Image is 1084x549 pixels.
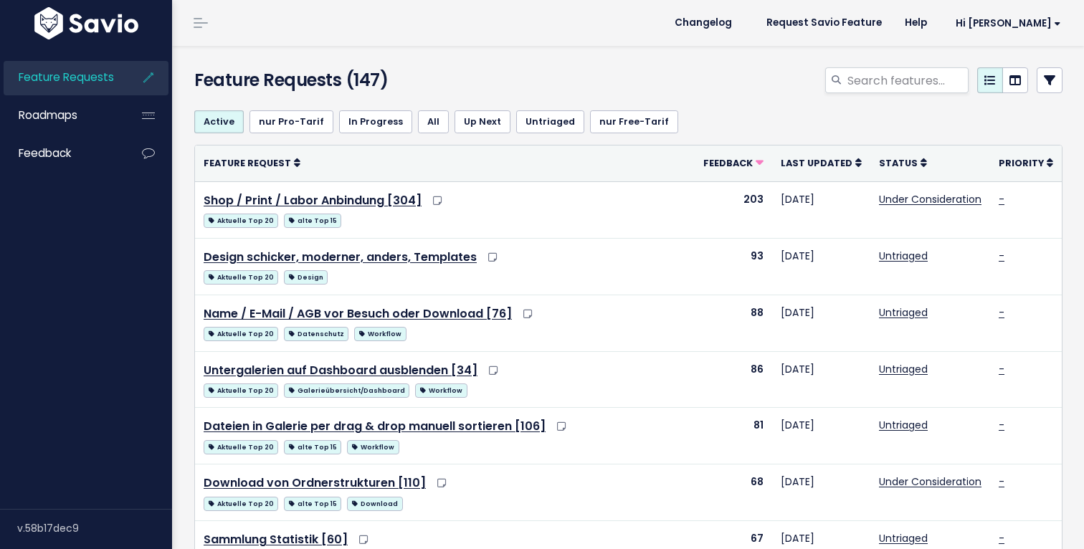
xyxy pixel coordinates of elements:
a: All [418,110,449,133]
td: 93 [695,238,772,295]
a: Aktuelle Top 20 [204,211,278,229]
a: Under Consideration [879,474,981,489]
td: [DATE] [772,408,870,464]
span: Workflow [354,327,406,341]
a: Workflow [415,381,467,398]
span: Aktuelle Top 20 [204,327,278,341]
span: Feedback [703,157,753,169]
a: Last Updated [781,156,862,170]
a: Aktuelle Top 20 [204,437,278,455]
td: 81 [695,408,772,464]
a: Help [893,12,938,34]
a: nur Pro-Tarif [249,110,333,133]
a: Feedback [703,156,764,170]
a: alte Top 15 [284,211,341,229]
h4: Feature Requests (147) [194,67,470,93]
a: Under Consideration [879,192,981,206]
span: Workflow [415,383,467,398]
span: Download [347,497,402,511]
span: Workflow [347,440,399,454]
a: Active [194,110,244,133]
a: Untergalerien auf Dashboard ausblenden [34] [204,362,477,378]
td: [DATE] [772,295,870,351]
a: Download [347,494,402,512]
span: Roadmaps [19,108,77,123]
a: Status [879,156,927,170]
img: logo-white.9d6f32f41409.svg [31,7,142,39]
span: alte Top 15 [284,214,341,228]
span: Feedback [19,145,71,161]
a: Dateien in Galerie per drag & drop manuell sortieren [106] [204,418,546,434]
a: Untriaged [879,249,928,263]
a: Workflow [354,324,406,342]
a: - [999,362,1004,376]
a: - [999,418,1004,432]
span: alte Top 15 [284,497,341,511]
span: Changelog [675,18,732,28]
a: Feedback [4,137,119,170]
a: Untriaged [879,418,928,432]
span: Hi [PERSON_NAME] [956,18,1061,29]
td: 86 [695,351,772,408]
a: Datenschutz [284,324,348,342]
div: v.58b17dec9 [17,510,172,547]
span: Aktuelle Top 20 [204,383,278,398]
a: Name / E-Mail / AGB vor Besuch oder Download [76] [204,305,512,322]
a: alte Top 15 [284,437,341,455]
a: Workflow [347,437,399,455]
a: Download von Ordnerstrukturen [110] [204,474,426,491]
a: Untriaged [879,362,928,376]
td: [DATE] [772,238,870,295]
a: Feature Request [204,156,300,170]
a: Hi [PERSON_NAME] [938,12,1073,34]
a: In Progress [339,110,412,133]
td: 68 [695,464,772,521]
span: Aktuelle Top 20 [204,214,278,228]
span: Galerieübersicht/Dashboard [284,383,409,398]
a: Design [284,267,328,285]
span: Aktuelle Top 20 [204,440,278,454]
span: Priority [999,157,1044,169]
span: alte Top 15 [284,440,341,454]
a: Aktuelle Top 20 [204,381,278,398]
span: Status [879,157,918,169]
a: Aktuelle Top 20 [204,324,278,342]
a: Aktuelle Top 20 [204,494,278,512]
span: Aktuelle Top 20 [204,270,278,285]
a: Untriaged [516,110,584,133]
a: - [999,531,1004,545]
a: Untriaged [879,305,928,320]
span: Feature Request [204,157,291,169]
a: Sammlung Statistik [60] [204,531,348,548]
a: Priority [999,156,1053,170]
span: Aktuelle Top 20 [204,497,278,511]
ul: Filter feature requests [194,110,1062,133]
td: [DATE] [772,351,870,408]
a: Design schicker, moderner, anders, Templates [204,249,477,265]
td: 203 [695,181,772,238]
a: alte Top 15 [284,494,341,512]
td: [DATE] [772,181,870,238]
span: Design [284,270,328,285]
a: Untriaged [879,531,928,545]
span: Last Updated [781,157,852,169]
a: - [999,192,1004,206]
a: Galerieübersicht/Dashboard [284,381,409,398]
a: nur Free-Tarif [590,110,678,133]
a: Roadmaps [4,99,119,132]
a: Request Savio Feature [755,12,893,34]
span: Datenschutz [284,327,348,341]
a: - [999,305,1004,320]
td: [DATE] [772,464,870,521]
a: Shop / Print / Labor Anbindung [304] [204,192,422,209]
td: 88 [695,295,772,351]
span: Feature Requests [19,70,114,85]
a: - [999,474,1004,489]
a: Aktuelle Top 20 [204,267,278,285]
a: Feature Requests [4,61,119,94]
a: - [999,249,1004,263]
input: Search features... [846,67,969,93]
a: Up Next [455,110,510,133]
